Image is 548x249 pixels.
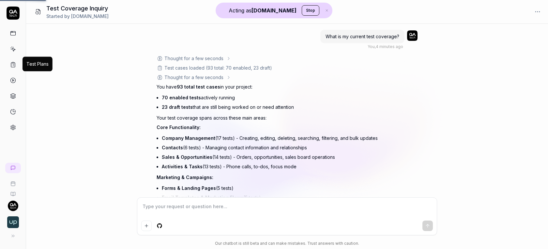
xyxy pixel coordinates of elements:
span: [DOMAIN_NAME] [71,13,109,19]
span: Core Functionality: [157,124,201,130]
span: Marketing & Campaigns: [157,174,213,180]
h1: Test Coverage Inquiry [46,4,109,13]
li: (5 tests) [162,193,385,202]
button: Stop [302,5,319,16]
div: Thought for a few seconds [164,74,223,81]
span: Email Templates & Marketing Flows [162,195,243,200]
li: (17 tests) - Creating, editing, deleting, searching, filtering, and bulk updates [162,133,385,143]
p: You have in your project: [157,83,385,90]
li: that are still being worked on or need attention [162,102,385,112]
span: 93 total test cases [177,84,220,90]
button: Add attachment [141,221,152,231]
span: 70 enabled tests [162,95,201,100]
div: Test Plans [26,60,49,67]
li: (13 tests) - Phone calls, to-dos, focus mode [162,162,385,171]
span: Sales & Opportunities [162,154,212,160]
li: (14 tests) - Orders, opportunities, sales board operations [162,152,385,162]
span: You [368,44,375,49]
div: Test cases loaded (93 total: 70 enabled, 23 draft) [164,64,272,71]
span: 23 draft tests [162,104,193,110]
span: Forms & Landing Pages [162,185,216,191]
a: New conversation [5,163,21,173]
li: (5 tests) [162,183,385,193]
img: Upsales Logo [7,216,19,228]
li: (6 tests) - Managing contact information and relationships [162,143,385,152]
span: Company Management [162,135,215,141]
div: Our chatbot is still beta and can make mistakes. Trust answers with caution. [137,241,437,246]
button: Upsales Logo [3,211,23,229]
a: Documentation [3,186,23,197]
li: actively running [162,93,385,102]
span: What is my current test coverage? [326,34,399,39]
img: 7ccf6c19-61ad-4a6c-8811-018b02a1b829.jpg [8,201,18,211]
div: Thought for a few seconds [164,55,223,62]
span: Contacts [162,145,183,150]
span: Activities & Tasks [162,164,203,169]
p: Your test coverage spans across these main areas: [157,114,385,121]
div: Started by [46,13,109,20]
div: , 4 minutes ago [368,44,403,50]
a: Book a call with us [3,176,23,186]
img: 7ccf6c19-61ad-4a6c-8811-018b02a1b829.jpg [407,30,418,41]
